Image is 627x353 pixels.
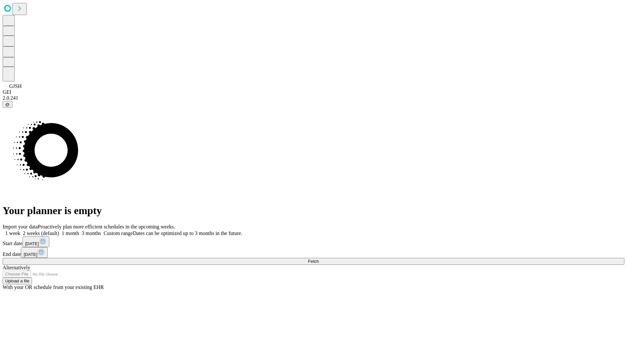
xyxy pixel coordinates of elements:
span: [DATE] [25,241,39,246]
button: [DATE] [21,247,48,258]
span: With your OR schedule from your existing EHR [3,284,104,290]
button: Fetch [3,258,624,265]
span: @ [5,102,10,107]
span: 1 week [5,230,20,236]
span: 3 months [82,230,101,236]
span: Import your data [3,224,38,229]
span: Fetch [308,259,319,264]
span: GJSH [9,83,22,89]
button: [DATE] [23,236,49,247]
button: @ [3,101,12,108]
button: Upload a file [3,277,32,284]
span: 2 weeks (default) [23,230,59,236]
span: Custom range [104,230,133,236]
div: 2.0.241 [3,95,624,101]
span: Alternatively [3,265,30,270]
span: Proactively plan more efficient schedules in the upcoming weeks. [38,224,175,229]
h1: Your planner is empty [3,205,624,217]
div: Start date [3,236,624,247]
span: 1 month [62,230,79,236]
div: End date [3,247,624,258]
span: Dates can be optimized up to 3 months in the future. [133,230,242,236]
span: [DATE] [24,252,37,257]
div: GEI [3,89,624,95]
